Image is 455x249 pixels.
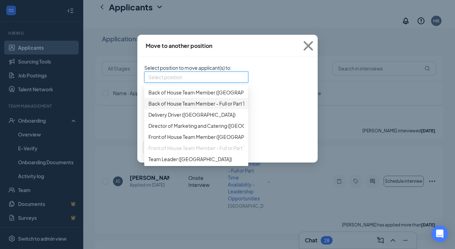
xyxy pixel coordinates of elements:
span: Front of House Team Member ([GEOGRAPHIC_DATA]) [148,133,270,141]
button: Close [299,35,318,57]
div: Move to another position [146,42,212,50]
button: Cancel [143,141,178,155]
span: Team Leader ([GEOGRAPHIC_DATA]) [148,155,232,163]
div: Open Intercom Messenger [431,225,448,242]
svg: Cross [299,36,318,55]
span: Front of House Team Member - Full or Part Time Availability - Leadership Opportunities ([GEOGRAPH... [148,144,395,152]
span: Delivery Driver ([GEOGRAPHIC_DATA]) [148,111,235,118]
span: Select position to move applicant(s) to : [144,65,232,71]
span: Director of Marketing and Catering ([GEOGRAPHIC_DATA]) [148,122,281,130]
span: Back of House Team Member - Full or Part Time Availability - Leadership Opportunities ([GEOGRAPHI... [148,100,395,107]
span: Back of House Team Member ([GEOGRAPHIC_DATA]) [148,89,269,96]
